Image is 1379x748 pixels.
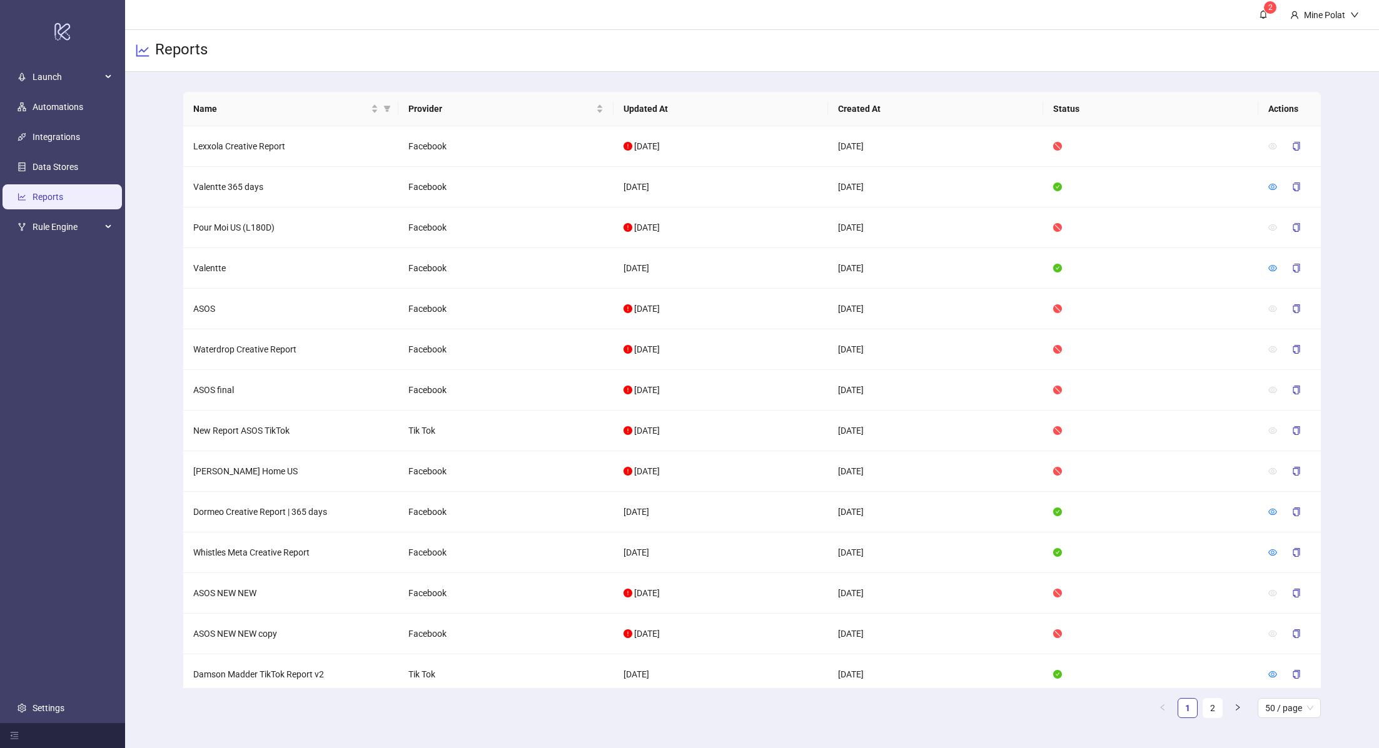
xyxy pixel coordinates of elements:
[1282,339,1311,359] button: copy
[398,532,614,573] td: Facebook
[828,614,1043,654] td: [DATE]
[828,167,1043,207] td: [DATE]
[1268,223,1277,232] span: eye
[398,451,614,492] td: Facebook
[1268,426,1277,435] span: eye
[828,289,1043,329] td: [DATE]
[18,222,26,231] span: fork
[634,588,660,598] span: [DATE]
[33,703,64,713] a: Settings
[183,167,398,207] td: Valentte 365 days
[1053,142,1062,151] span: stop
[1282,502,1311,522] button: copy
[183,614,398,654] td: ASOS NEW NEW copy
[1153,698,1173,718] li: Previous Page
[1228,698,1248,718] button: right
[1282,217,1311,237] button: copy
[1282,380,1311,400] button: copy
[1053,264,1062,272] span: check-circle
[624,589,632,597] span: exclamation-circle
[634,385,660,395] span: [DATE]
[183,289,398,329] td: ASOS
[828,411,1043,451] td: [DATE]
[828,532,1043,573] td: [DATE]
[1053,386,1062,394] span: stop
[1234,704,1241,711] span: right
[1268,263,1277,273] a: eye
[634,141,660,151] span: [DATE]
[614,532,829,573] td: [DATE]
[1258,698,1321,718] div: Page Size
[1292,589,1301,597] span: copy
[1053,670,1062,679] span: check-circle
[634,222,660,232] span: [DATE]
[1268,182,1277,192] a: eye
[398,207,614,248] td: Facebook
[1292,345,1301,354] span: copy
[1268,182,1277,191] span: eye
[1292,548,1301,557] span: copy
[183,492,398,532] td: Dormeo Creative Report | 365 days
[183,248,398,289] td: Valentte
[398,167,614,207] td: Facebook
[1053,629,1062,638] span: stop
[828,248,1043,289] td: [DATE]
[1053,507,1062,516] span: check-circle
[1258,92,1321,126] th: Actions
[398,248,614,289] td: Facebook
[1282,421,1311,441] button: copy
[183,532,398,573] td: Whistles Meta Creative Report
[398,573,614,614] td: Facebook
[183,126,398,167] td: Lexxola Creative Report
[624,345,632,354] span: exclamation-circle
[1292,182,1301,191] span: copy
[624,223,632,232] span: exclamation-circle
[634,304,660,314] span: [DATE]
[1053,548,1062,557] span: check-circle
[1053,426,1062,435] span: stop
[1268,670,1277,679] span: eye
[1292,507,1301,516] span: copy
[1178,698,1198,718] li: 1
[1268,142,1277,151] span: eye
[1282,664,1311,684] button: copy
[624,426,632,435] span: exclamation-circle
[1282,624,1311,644] button: copy
[1268,629,1277,638] span: eye
[1282,258,1311,278] button: copy
[33,192,63,202] a: Reports
[624,467,632,476] span: exclamation-circle
[1053,589,1062,597] span: stop
[1290,11,1299,19] span: user
[1292,386,1301,394] span: copy
[1268,3,1273,12] span: 2
[634,344,660,354] span: [DATE]
[1265,699,1313,717] span: 50 / page
[1268,507,1277,516] span: eye
[183,92,398,126] th: Name
[1178,699,1197,717] a: 1
[1292,304,1301,313] span: copy
[634,466,660,476] span: [DATE]
[33,102,83,112] a: Automations
[1282,177,1311,197] button: copy
[10,731,19,740] span: menu-fold
[183,654,398,695] td: Damson Madder TikTok Report v2
[1053,345,1062,354] span: stop
[1350,11,1359,19] span: down
[1228,698,1248,718] li: Next Page
[1292,223,1301,232] span: copy
[1043,92,1258,126] th: Status
[828,492,1043,532] td: [DATE]
[614,92,829,126] th: Updated At
[1053,182,1062,191] span: check-circle
[1282,583,1311,603] button: copy
[1053,304,1062,313] span: stop
[383,105,391,112] span: filter
[1053,467,1062,476] span: stop
[1268,547,1277,557] a: eye
[408,102,594,116] span: Provider
[828,329,1043,370] td: [DATE]
[1292,142,1301,151] span: copy
[1292,629,1301,638] span: copy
